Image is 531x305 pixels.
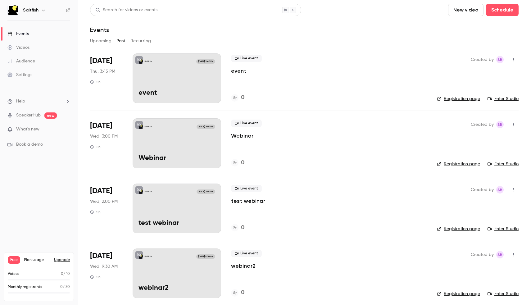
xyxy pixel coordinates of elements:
span: [DATE] [90,121,112,131]
p: Saltfish [144,190,152,193]
a: WebinarSaltfish[DATE] 3:00 PMWebinar [133,118,221,168]
div: Audience [7,58,35,64]
span: Simon Blackman [496,186,504,193]
button: Recurring [130,36,151,46]
span: Wed, 9:30 AM [90,263,118,270]
p: webinar2 [138,284,215,292]
p: / 10 [61,271,70,277]
span: Thu, 3:45 PM [90,68,115,75]
span: Simon Blackman [496,56,504,63]
span: Help [16,98,25,105]
iframe: Noticeable Trigger [63,127,70,132]
h4: 0 [241,159,244,167]
a: Registration page [437,226,480,232]
p: / 30 [60,284,70,290]
a: Registration page [437,161,480,167]
div: Events [7,31,29,37]
button: Upcoming [90,36,111,46]
a: Enter Studio [488,226,519,232]
span: Live event [231,55,262,62]
div: Jul 2 Wed, 3:00 PM (Europe/Stockholm) [90,118,123,168]
span: [DATE] 3:00 PM [197,125,215,129]
span: [DATE] 2:00 PM [197,189,215,194]
span: [DATE] [90,251,112,261]
p: event [138,89,215,97]
a: test webinarSaltfish[DATE] 2:00 PMtest webinar [133,184,221,233]
span: SB [497,121,502,128]
span: Simon Blackman [496,121,504,128]
p: test webinar [138,219,215,227]
a: event [231,67,246,75]
span: new [44,112,57,119]
div: 1 h [90,144,101,149]
span: What's new [16,126,39,133]
div: Settings [7,72,32,78]
span: Live event [231,185,262,192]
span: Live event [231,120,262,127]
button: New video [448,4,483,16]
a: 0 [231,93,244,102]
p: Saltfish [144,60,152,63]
a: SpeakerHub [16,112,41,119]
div: 1 h [90,210,101,215]
p: Monthly registrants [8,284,42,290]
span: SB [497,251,502,258]
a: Registration page [437,291,480,297]
span: SB [497,186,502,193]
a: Enter Studio [488,161,519,167]
div: Search for videos or events [95,7,157,13]
img: Saltfish [8,5,18,15]
span: Wed, 3:00 PM [90,133,118,139]
div: 1 h [90,275,101,280]
div: Jul 2 Wed, 9:30 AM (Europe/Stockholm) [90,248,123,298]
span: 0 [60,285,63,289]
p: Saltfish [144,255,152,258]
a: 0 [231,159,244,167]
span: Created by [471,251,494,258]
h4: 0 [241,224,244,232]
span: Created by [471,56,494,63]
div: Jul 2 Wed, 2:00 PM (Europe/Stockholm) [90,184,123,233]
a: 0 [231,289,244,297]
a: 0 [231,224,244,232]
a: test webinar [231,197,265,205]
span: Created by [471,121,494,128]
a: webinar2Saltfish[DATE] 9:30 AMwebinar2 [133,248,221,298]
span: Wed, 2:00 PM [90,198,118,205]
a: Registration page [437,96,480,102]
span: Book a demo [16,141,43,148]
a: eventSaltfish[DATE] 3:45 PMevent [133,53,221,103]
p: Webinar [138,154,215,162]
li: help-dropdown-opener [7,98,70,105]
span: Free [8,256,20,264]
a: Enter Studio [488,291,519,297]
span: 0 [61,272,63,276]
a: Webinar [231,132,253,139]
span: Plan usage [24,257,50,262]
h6: Saltfish [23,7,39,13]
span: [DATE] [90,56,112,66]
span: SB [497,56,502,63]
div: 1 h [90,80,101,84]
h1: Events [90,26,109,34]
span: Simon Blackman [496,251,504,258]
a: webinar2 [231,262,256,270]
button: Upgrade [54,257,70,262]
h4: 0 [241,289,244,297]
span: Live event [231,250,262,257]
h4: 0 [241,93,244,102]
p: Saltfish [144,125,152,128]
span: [DATE] 3:45 PM [196,59,215,64]
a: Enter Studio [488,96,519,102]
button: Schedule [486,4,519,16]
div: Videos [7,44,30,51]
button: Past [116,36,125,46]
span: [DATE] 9:30 AM [196,254,215,259]
div: Aug 14 Thu, 3:45 PM (Europe/Stockholm) [90,53,123,103]
p: Videos [8,271,20,277]
span: Created by [471,186,494,193]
